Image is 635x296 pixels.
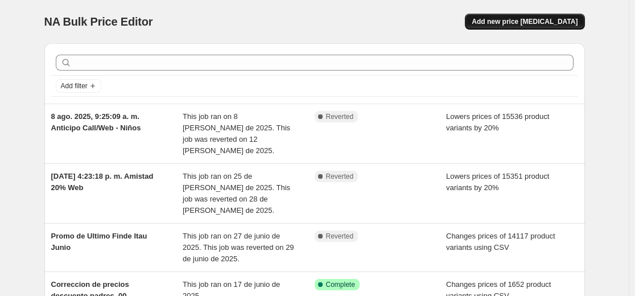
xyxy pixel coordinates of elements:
span: Changes prices of 14117 product variants using CSV [446,232,555,252]
span: Add new price [MEDICAL_DATA] [472,17,578,26]
span: Lowers prices of 15351 product variants by 20% [446,172,549,192]
span: NA Bulk Price Editor [44,15,153,28]
span: Add filter [61,81,88,91]
span: This job ran on 25 de [PERSON_NAME] de 2025. This job was reverted on 28 de [PERSON_NAME] de 2025. [183,172,290,215]
span: Reverted [326,112,354,121]
span: Promo de Ultimo Finde Itau Junio [51,232,147,252]
button: Add new price [MEDICAL_DATA] [465,14,584,30]
button: Add filter [56,79,101,93]
span: This job ran on 27 de junio de 2025. This job was reverted on 29 de junio de 2025. [183,232,294,263]
span: Reverted [326,232,354,241]
span: Lowers prices of 15536 product variants by 20% [446,112,549,132]
span: Complete [326,280,355,289]
span: [DATE] 4:23:18 p. m. Amistad 20% Web [51,172,154,192]
span: 8 ago. 2025, 9:25:09 a. m. Anticipo Call/Web - Niños [51,112,141,132]
span: This job ran on 8 [PERSON_NAME] de 2025. This job was reverted on 12 [PERSON_NAME] de 2025. [183,112,290,155]
span: Reverted [326,172,354,181]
